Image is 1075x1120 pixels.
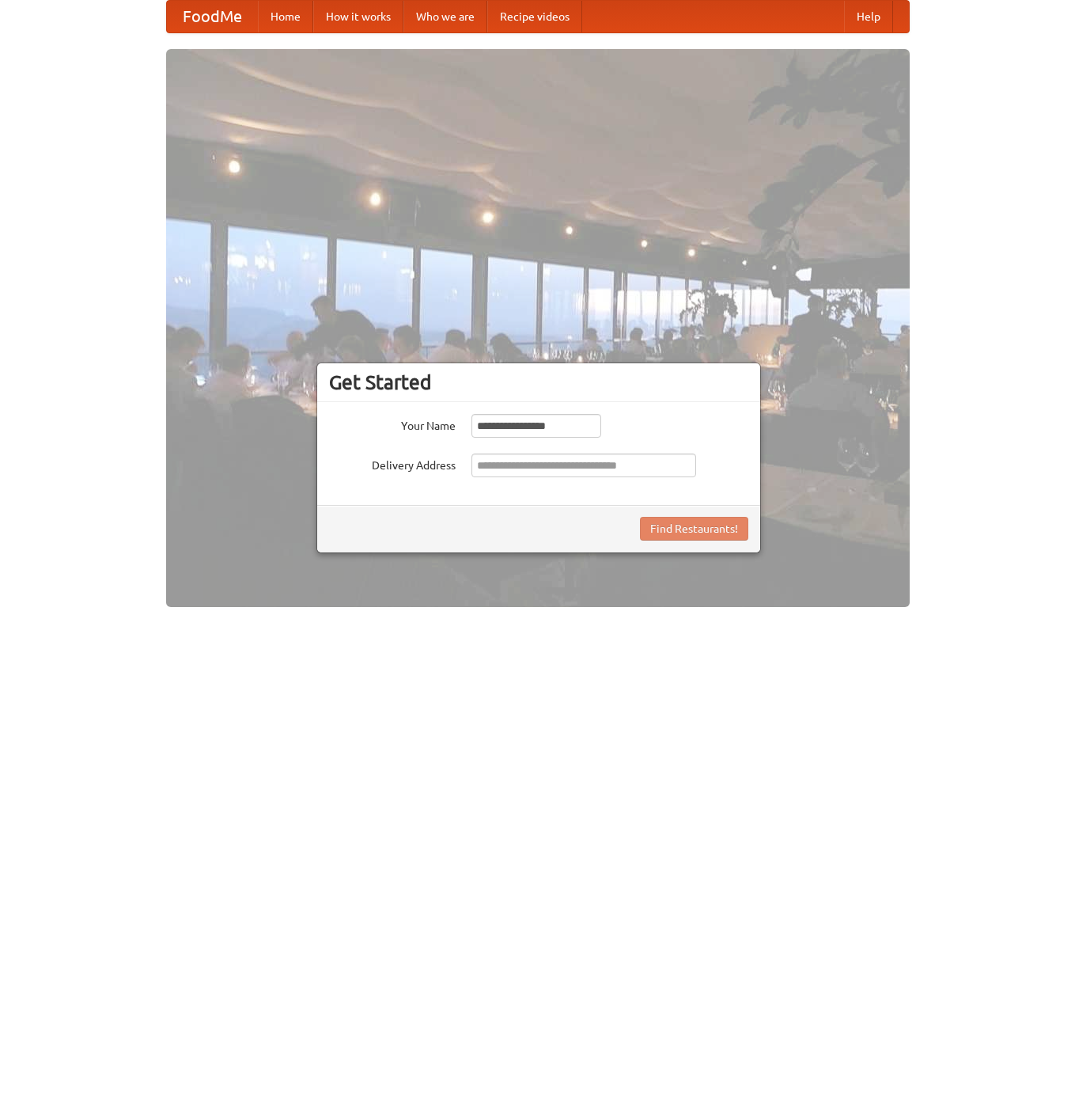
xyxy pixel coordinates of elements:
[329,414,456,434] label: Your Name
[329,370,748,394] h3: Get Started
[313,1,403,32] a: How it works
[844,1,893,32] a: Help
[329,454,456,473] label: Delivery Address
[258,1,313,32] a: Home
[403,1,487,32] a: Who we are
[487,1,582,32] a: Recipe videos
[640,517,748,541] button: Find Restaurants!
[167,1,258,32] a: FoodMe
